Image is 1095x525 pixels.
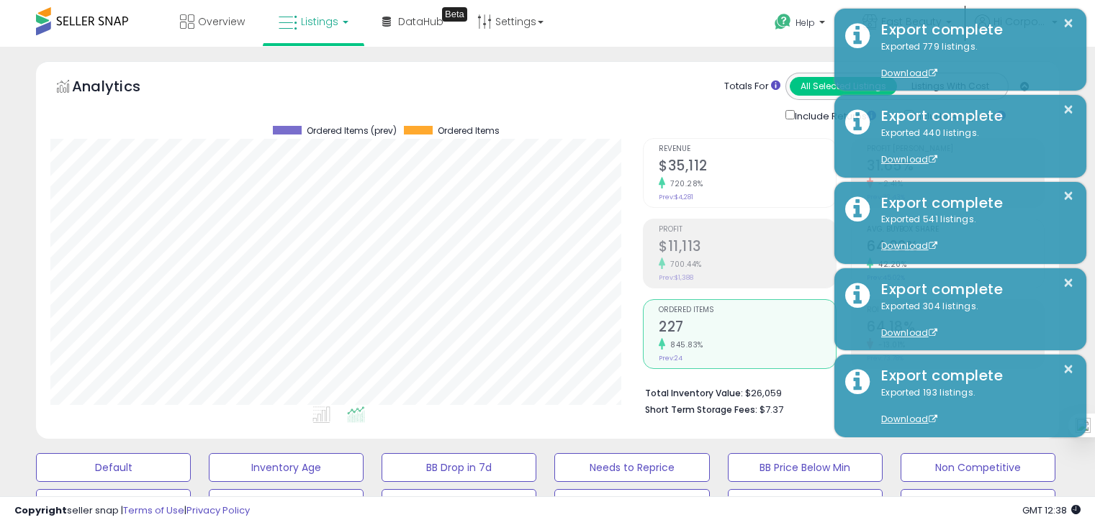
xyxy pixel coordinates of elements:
[659,193,693,201] small: Prev: $4,281
[867,354,904,362] small: Prev: 73.78%
[870,386,1076,426] div: Exported 193 listings.
[870,365,1076,386] div: Export complete
[659,238,836,257] h2: $11,113
[198,14,245,29] span: Overview
[1063,360,1074,378] button: ×
[790,77,897,96] button: All Selected Listings
[873,178,903,189] small: -2.41%
[763,2,839,47] a: Help
[796,17,815,29] span: Help
[659,319,836,338] h2: 227
[774,13,792,31] i: Get Help
[659,145,836,153] span: Revenue
[186,503,250,517] a: Privacy Policy
[398,14,443,29] span: DataHub
[724,80,780,93] div: Totals For
[307,126,397,136] span: Ordered Items (prev)
[760,403,783,416] span: $7.37
[36,453,191,482] button: Default
[645,387,743,399] b: Total Inventory Value:
[209,489,364,518] button: Selling @ Max
[1063,14,1074,32] button: ×
[1063,187,1074,205] button: ×
[870,40,1076,81] div: Exported 779 listings.
[645,403,757,416] b: Short Term Storage Fees:
[881,413,937,425] a: Download
[870,19,1076,40] div: Export complete
[659,273,693,282] small: Prev: $1,388
[659,354,682,362] small: Prev: 24
[659,306,836,314] span: Ordered Items
[901,453,1055,482] button: Non Competitive
[123,503,184,517] a: Terms of Use
[870,127,1076,167] div: Exported 440 listings.
[665,259,702,270] small: 700.44%
[72,76,168,100] h5: Analytics
[881,67,937,79] a: Download
[881,153,937,165] a: Download
[873,259,906,270] small: 42.20%
[870,300,1076,340] div: Exported 304 listings.
[382,489,536,518] button: Items Being Repriced
[1063,274,1074,292] button: ×
[14,503,67,517] strong: Copyright
[301,14,338,29] span: Listings
[554,453,709,482] button: Needs to Reprice
[1063,101,1074,119] button: ×
[665,178,703,189] small: 720.28%
[775,107,893,124] div: Include Returns
[36,489,191,518] button: Top Sellers
[728,489,883,518] button: SOP View Set
[870,279,1076,300] div: Export complete
[382,453,536,482] button: BB Drop in 7d
[645,383,1034,401] li: $26,059
[728,453,883,482] button: BB Price Below Min
[870,213,1076,253] div: Exported 541 listings.
[870,106,1076,127] div: Export complete
[881,239,937,252] a: Download
[554,489,709,518] button: 30 Day Decrease
[665,339,703,350] small: 845.83%
[881,327,937,339] a: Download
[209,453,364,482] button: Inventory Age
[442,7,467,22] div: Tooltip anchor
[659,157,836,177] h2: $35,112
[870,193,1076,214] div: Export complete
[438,126,500,136] span: Ordered Items
[14,504,250,518] div: seller snap | |
[901,489,1055,518] button: Invoice prices
[659,226,836,234] span: Profit
[1022,503,1081,517] span: 2025-10-9 12:38 GMT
